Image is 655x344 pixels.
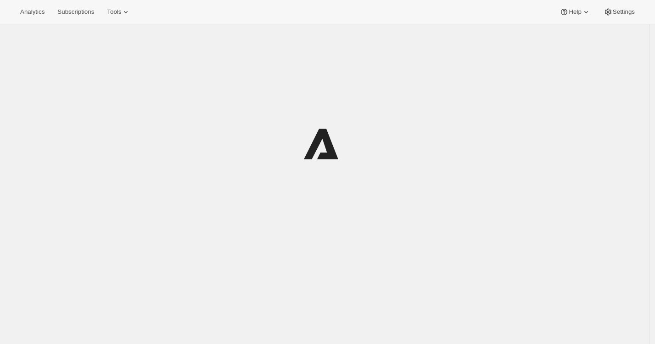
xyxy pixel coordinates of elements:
span: Subscriptions [57,8,94,16]
button: Settings [598,6,640,18]
button: Subscriptions [52,6,100,18]
button: Tools [101,6,136,18]
button: Analytics [15,6,50,18]
span: Analytics [20,8,45,16]
span: Help [569,8,581,16]
span: Settings [613,8,635,16]
button: Help [554,6,596,18]
span: Tools [107,8,121,16]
